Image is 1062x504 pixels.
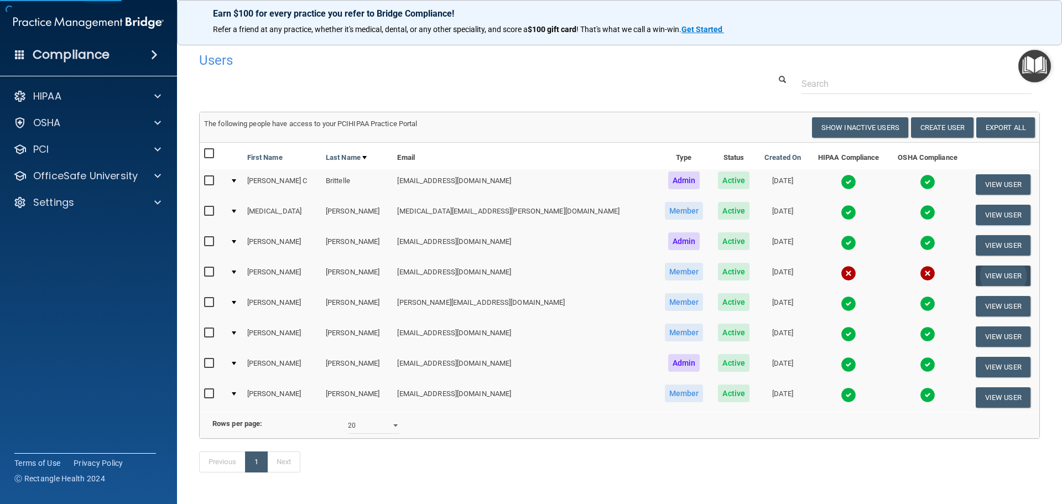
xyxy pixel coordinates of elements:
td: [PERSON_NAME] [243,321,321,352]
span: Ⓒ Rectangle Health 2024 [14,473,105,484]
span: Admin [668,354,700,372]
h4: Users [199,53,683,67]
a: OfficeSafe University [13,169,161,183]
td: [PERSON_NAME] [243,261,321,291]
p: Settings [33,196,74,209]
b: Rows per page: [212,419,262,428]
img: tick.e7d51cea.svg [841,387,856,403]
a: 1 [245,451,268,472]
td: [PERSON_NAME] [243,230,321,261]
td: [EMAIL_ADDRESS][DOMAIN_NAME] [393,382,657,412]
span: Active [718,263,749,280]
td: [EMAIL_ADDRESS][DOMAIN_NAME] [393,261,657,291]
a: Settings [13,196,161,209]
img: tick.e7d51cea.svg [841,357,856,372]
th: HIPAA Compliance [809,143,889,169]
img: tick.e7d51cea.svg [841,296,856,311]
th: Email [393,143,657,169]
span: ! That's what we call a win-win. [576,25,681,34]
button: View User [976,387,1030,408]
button: Show Inactive Users [812,117,908,138]
input: Search [801,74,1032,94]
td: [DATE] [757,321,809,352]
td: [DATE] [757,382,809,412]
p: Earn $100 for every practice you refer to Bridge Compliance! [213,8,1026,19]
a: Last Name [326,151,367,164]
img: cross.ca9f0e7f.svg [841,266,856,281]
td: [PERSON_NAME][EMAIL_ADDRESS][DOMAIN_NAME] [393,291,657,321]
h4: Compliance [33,47,110,63]
td: [DATE] [757,169,809,200]
img: tick.e7d51cea.svg [920,387,935,403]
td: [PERSON_NAME] [321,230,393,261]
td: [PERSON_NAME] [243,291,321,321]
a: First Name [247,151,283,164]
img: tick.e7d51cea.svg [841,174,856,190]
button: Open Resource Center [1018,50,1051,82]
span: Active [718,293,749,311]
a: Next [267,451,300,472]
strong: $100 gift card [528,25,576,34]
img: PMB logo [13,12,164,34]
td: [DATE] [757,261,809,291]
td: [DATE] [757,230,809,261]
p: PCI [33,143,49,156]
td: [PERSON_NAME] [243,382,321,412]
a: Previous [199,451,246,472]
img: cross.ca9f0e7f.svg [920,266,935,281]
p: OfficeSafe University [33,169,138,183]
p: OSHA [33,116,61,129]
strong: Get Started [681,25,722,34]
span: The following people have access to your PCIHIPAA Practice Portal [204,119,418,128]
td: [PERSON_NAME] [321,382,393,412]
button: View User [976,296,1030,316]
button: Create User [911,117,973,138]
img: tick.e7d51cea.svg [920,357,935,372]
button: View User [976,205,1030,225]
span: Active [718,354,749,372]
img: tick.e7d51cea.svg [920,296,935,311]
th: Type [657,143,711,169]
span: Active [718,172,749,189]
img: tick.e7d51cea.svg [920,205,935,220]
img: tick.e7d51cea.svg [920,326,935,342]
span: Active [718,202,749,220]
td: [PERSON_NAME] [321,321,393,352]
span: Member [665,385,704,402]
td: [EMAIL_ADDRESS][DOMAIN_NAME] [393,169,657,200]
td: [EMAIL_ADDRESS][DOMAIN_NAME] [393,230,657,261]
span: Active [718,385,749,402]
a: OSHA [13,116,161,129]
span: Refer a friend at any practice, whether it's medical, dental, or any other speciality, and score a [213,25,528,34]
img: tick.e7d51cea.svg [841,235,856,251]
a: HIPAA [13,90,161,103]
td: [PERSON_NAME] [321,352,393,382]
span: Admin [668,172,700,189]
th: Status [711,143,757,169]
td: [PERSON_NAME] [321,291,393,321]
img: tick.e7d51cea.svg [920,174,935,190]
a: Created On [764,151,801,164]
td: [DATE] [757,352,809,382]
td: [PERSON_NAME] [243,352,321,382]
a: Get Started [681,25,724,34]
td: [EMAIL_ADDRESS][DOMAIN_NAME] [393,352,657,382]
img: tick.e7d51cea.svg [841,326,856,342]
td: [PERSON_NAME] C [243,169,321,200]
img: tick.e7d51cea.svg [920,235,935,251]
button: View User [976,235,1030,256]
span: Member [665,202,704,220]
td: [MEDICAL_DATA][EMAIL_ADDRESS][PERSON_NAME][DOMAIN_NAME] [393,200,657,230]
span: Member [665,293,704,311]
span: Member [665,263,704,280]
a: Export All [976,117,1035,138]
td: [MEDICAL_DATA] [243,200,321,230]
td: [DATE] [757,291,809,321]
td: [PERSON_NAME] [321,200,393,230]
button: View User [976,266,1030,286]
a: Privacy Policy [74,458,123,469]
button: View User [976,326,1030,347]
td: Brittelle [321,169,393,200]
td: [PERSON_NAME] [321,261,393,291]
a: Terms of Use [14,458,60,469]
